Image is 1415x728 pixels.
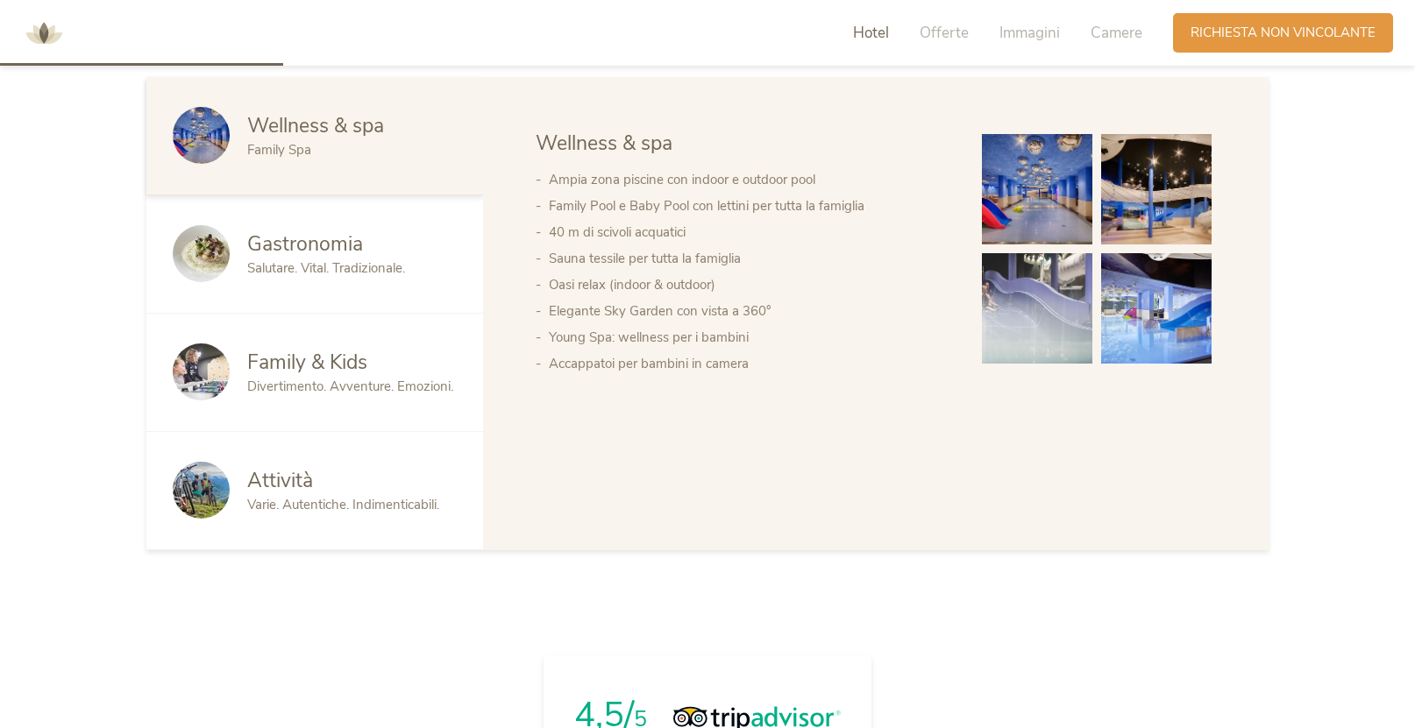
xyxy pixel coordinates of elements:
span: Camere [1091,23,1142,43]
span: Richiesta non vincolante [1191,24,1376,42]
span: Attività [247,467,313,494]
li: Oasi relax (indoor & outdoor) [549,272,947,298]
li: Ampia zona piscine con indoor e outdoor pool [549,166,947,193]
li: Sauna tessile per tutta la famiglia [549,245,947,272]
li: Accappatoi per bambini in camera [549,350,947,377]
span: Salutare. Vital. Tradizionale. [247,259,405,277]
li: 40 m di scivoli acquatici [549,219,947,245]
span: Divertimento. Avventure. Emozioni. [247,378,453,395]
span: Immagini [999,23,1060,43]
li: Family Pool e Baby Pool con lettini per tutta la famiglia [549,193,947,219]
img: AMONTI & LUNARIS Wellnessresort [18,7,70,60]
li: Young Spa: wellness per i bambini [549,324,947,350]
span: Wellness & spa [247,112,384,139]
span: Gastronomia [247,230,363,258]
li: Elegante Sky Garden con vista a 360° [549,298,947,324]
span: Varie. Autentiche. Indimenticabili. [247,496,439,513]
span: Family Spa [247,141,311,159]
span: Offerte [920,23,969,43]
span: Hotel [853,23,889,43]
span: Wellness & spa [536,130,672,157]
span: Family & Kids [247,349,367,376]
a: AMONTI & LUNARIS Wellnessresort [18,26,70,39]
